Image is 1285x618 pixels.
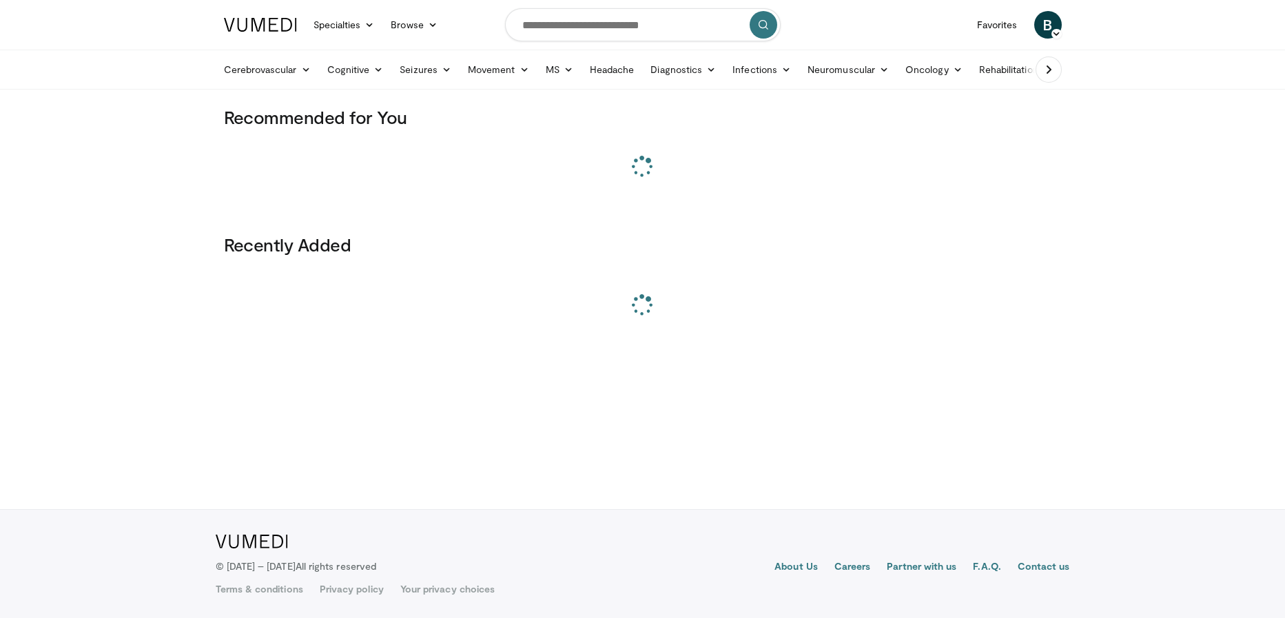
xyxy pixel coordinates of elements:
span: All rights reserved [296,560,376,572]
a: Headache [582,56,643,83]
a: Browse [382,11,446,39]
input: Search topics, interventions [505,8,781,41]
a: Cognitive [319,56,392,83]
a: Contact us [1018,559,1070,576]
a: Cerebrovascular [216,56,319,83]
a: Diagnostics [642,56,724,83]
a: Favorites [969,11,1026,39]
a: Movement [460,56,537,83]
a: Neuromuscular [799,56,897,83]
a: Careers [834,559,871,576]
img: VuMedi Logo [224,18,297,32]
a: Oncology [897,56,971,83]
a: Terms & conditions [216,582,303,596]
a: Your privacy choices [400,582,495,596]
a: Seizures [391,56,460,83]
a: About Us [774,559,818,576]
a: MS [537,56,582,83]
h3: Recently Added [224,234,1062,256]
p: © [DATE] – [DATE] [216,559,377,573]
h3: Recommended for You [224,106,1062,128]
a: F.A.Q. [973,559,1000,576]
img: VuMedi Logo [216,535,288,548]
a: Specialties [305,11,383,39]
a: Privacy policy [320,582,384,596]
a: Partner with us [887,559,956,576]
a: Rehabilitation [971,56,1047,83]
a: Infections [724,56,799,83]
a: B [1034,11,1062,39]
